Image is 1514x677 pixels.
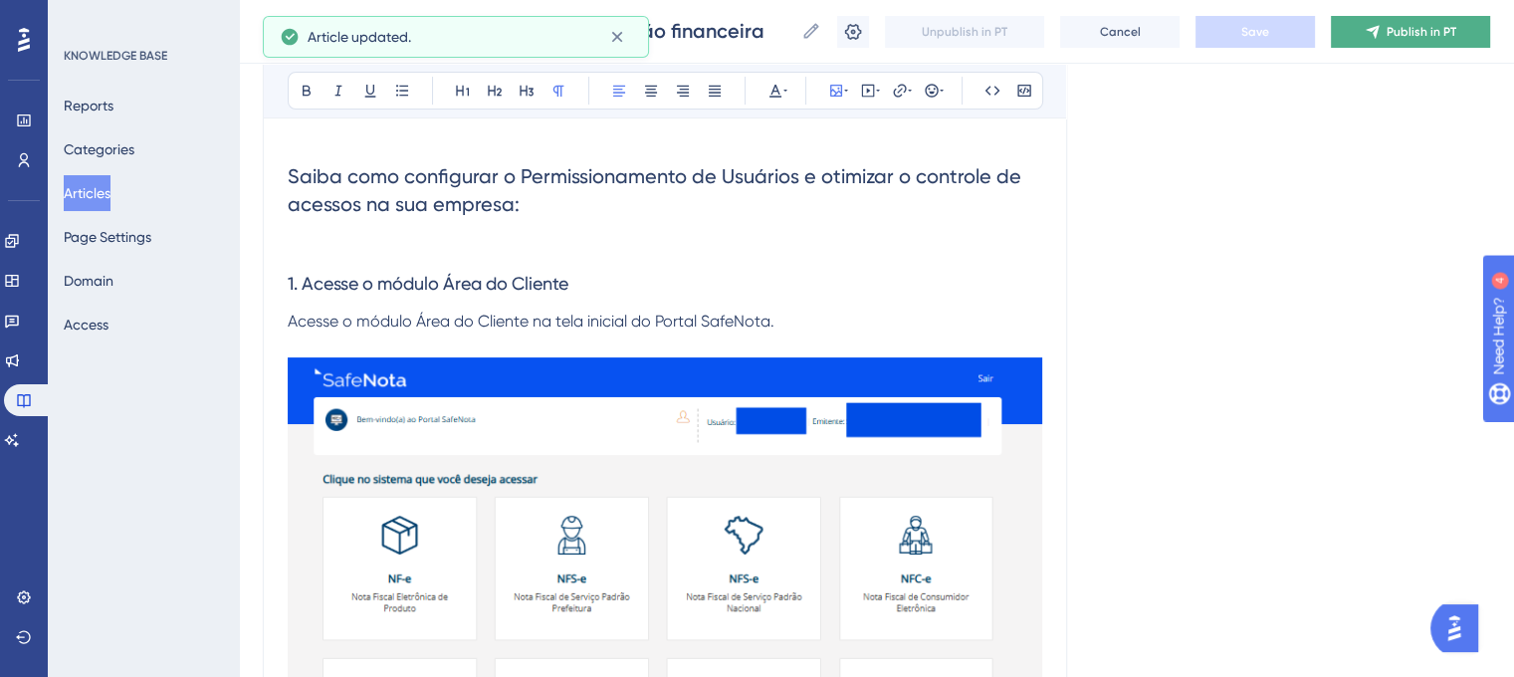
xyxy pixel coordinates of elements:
button: Articles [64,175,110,211]
span: Unpublish in PT [922,24,1007,40]
button: Save [1195,16,1315,48]
button: Access [64,307,108,342]
button: Domain [64,263,113,299]
button: Unpublish in PT [885,16,1044,48]
span: Acesse o módulo Área do Cliente na tela inicial do Portal SafeNota. [288,312,774,331]
button: Categories [64,131,134,167]
span: 1. Acesse o módulo Área do Cliente [288,273,568,294]
span: Need Help? [47,5,124,29]
button: Page Settings [64,219,151,255]
button: Reports [64,88,113,123]
div: 4 [138,10,144,26]
button: Cancel [1060,16,1180,48]
iframe: UserGuiding AI Assistant Launcher [1430,598,1490,658]
span: Publish in PT [1387,24,1456,40]
span: Article updated. [308,25,411,49]
button: Publish in PT [1331,16,1490,48]
span: Save [1241,24,1269,40]
div: KNOWLEDGE BASE [64,48,167,64]
span: Saiba como configurar o Permissionamento de Usuários e otimizar o controle de acessos na sua empr... [288,164,1026,216]
span: Cancel [1100,24,1141,40]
